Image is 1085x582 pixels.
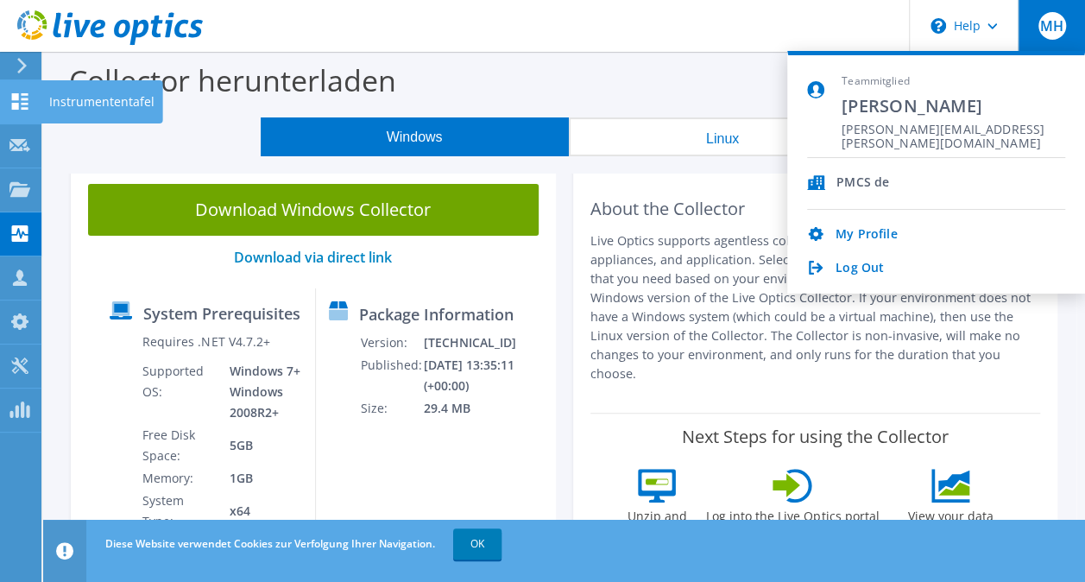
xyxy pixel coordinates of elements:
label: System Prerequisites [143,305,300,322]
td: Free Disk Space: [142,424,216,467]
span: Diese Website verwendet Cookies zur Verfolgung Ihrer Navigation. [105,536,435,551]
a: Download via direct link [234,248,392,267]
td: x64 [217,490,302,533]
a: Log Out [836,261,884,277]
label: View your data within the project [888,503,1012,542]
a: My Profile [836,227,897,244]
label: Log into the Live Optics portal and view your project [705,503,880,542]
button: Linux [569,117,877,156]
label: Next Steps for using the Collector [682,427,949,447]
td: Published: [360,354,423,397]
td: 29.4 MB [423,397,548,420]
span: Teammitglied [842,74,1065,89]
label: Unzip and run the .exe [617,503,697,542]
span: [PERSON_NAME][EMAIL_ADDRESS][PERSON_NAME][DOMAIN_NAME] [842,123,1065,139]
td: Windows 7+ Windows 2008R2+ [217,360,302,424]
svg: \n [930,18,946,34]
td: Size: [360,397,423,420]
span: [PERSON_NAME] [842,94,1065,117]
td: [DATE] 13:35:11 (+00:00) [423,354,548,397]
button: Windows [261,117,569,156]
td: 1GB [217,467,302,490]
td: [TECHNICAL_ID] [423,332,548,354]
label: Collector herunterladen [69,60,396,100]
a: Download Windows Collector [88,184,539,236]
div: PMCS de [836,175,889,192]
td: System Type: [142,490,216,533]
span: MH [1038,12,1066,40]
h2: About the Collector [590,199,1041,219]
td: Version: [360,332,423,354]
label: Requires .NET V4.7.2+ [142,333,269,351]
td: Supported OS: [142,360,216,424]
label: Package Information [359,306,514,323]
a: OK [453,528,501,560]
p: Live Optics supports agentless collection of different operating systems, appliances, and applica... [590,231,1041,383]
div: Instrumententafel [41,80,163,123]
td: Memory: [142,467,216,490]
td: 5GB [217,424,302,467]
